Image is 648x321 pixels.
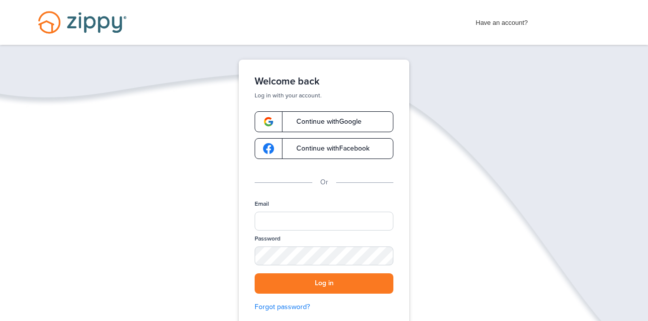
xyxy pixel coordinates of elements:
a: google-logoContinue withFacebook [255,138,393,159]
span: Continue with Facebook [286,145,370,152]
label: Email [255,200,269,208]
label: Password [255,235,280,243]
h1: Welcome back [255,76,393,87]
img: google-logo [263,143,274,154]
button: Log in [255,273,393,294]
a: Forgot password? [255,302,393,313]
img: google-logo [263,116,274,127]
a: google-logoContinue withGoogle [255,111,393,132]
span: Have an account? [476,12,528,28]
input: Email [255,212,393,231]
span: Continue with Google [286,118,362,125]
input: Password [255,246,393,265]
p: Or [320,177,328,188]
p: Log in with your account. [255,91,393,99]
